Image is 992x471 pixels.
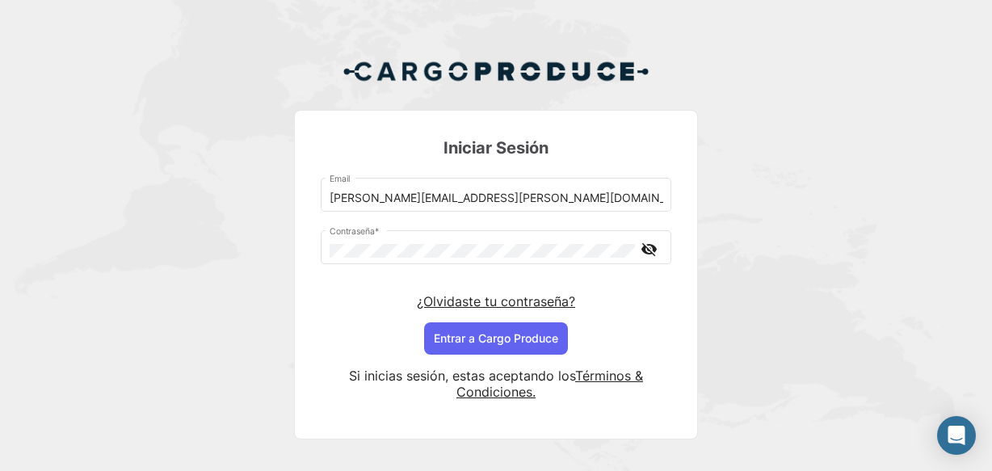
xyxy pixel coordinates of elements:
a: ¿Olvidaste tu contraseña? [417,293,575,309]
h3: Iniciar Sesión [321,137,671,159]
img: Cargo Produce Logo [343,52,649,90]
input: Email [330,191,663,205]
button: Entrar a Cargo Produce [424,322,568,355]
a: Términos & Condiciones. [456,368,643,400]
div: Abrir Intercom Messenger [937,416,976,455]
mat-icon: visibility_off [639,239,658,259]
span: Si inicias sesión, estas aceptando los [349,368,575,384]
